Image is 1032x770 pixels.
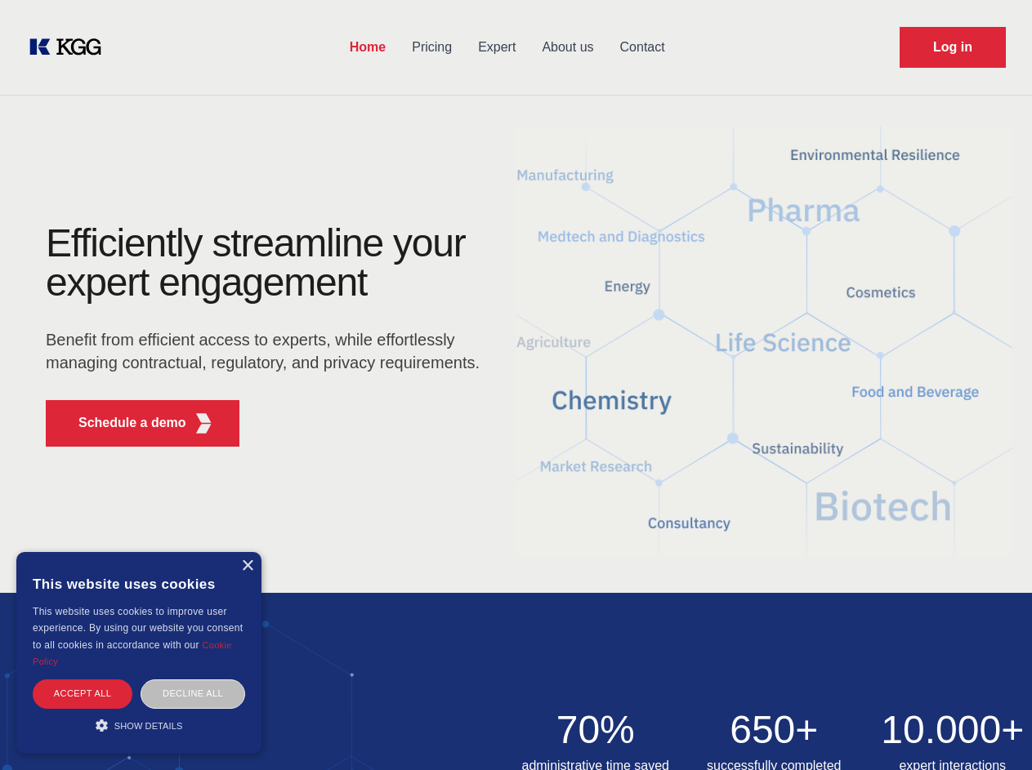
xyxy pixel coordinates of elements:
p: Schedule a demo [78,413,186,433]
a: Pricing [399,26,465,69]
div: Accept all [33,679,132,708]
h2: 70% [516,710,676,750]
a: KOL Knowledge Platform: Talk to Key External Experts (KEE) [26,34,114,60]
span: This website uses cookies to improve user experience. By using our website you consent to all coo... [33,606,243,651]
div: This website uses cookies [33,564,245,603]
span: Show details [114,721,183,731]
img: KGG Fifth Element RED [516,106,1013,576]
p: Benefit from efficient access to experts, while effortlessly managing contractual, regulatory, an... [46,328,490,374]
h2: 650+ [695,710,854,750]
div: Close [241,560,253,572]
a: Cookie Policy [33,640,232,666]
div: Show details [33,717,245,733]
img: KGG Fifth Element RED [194,413,214,434]
a: Expert [465,26,529,69]
a: Request Demo [900,27,1006,68]
h1: Efficiently streamline your expert engagement [46,224,490,302]
div: Decline all [141,679,245,708]
button: Schedule a demoKGG Fifth Element RED [46,400,239,447]
a: About us [529,26,606,69]
a: Contact [607,26,678,69]
a: Home [337,26,399,69]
